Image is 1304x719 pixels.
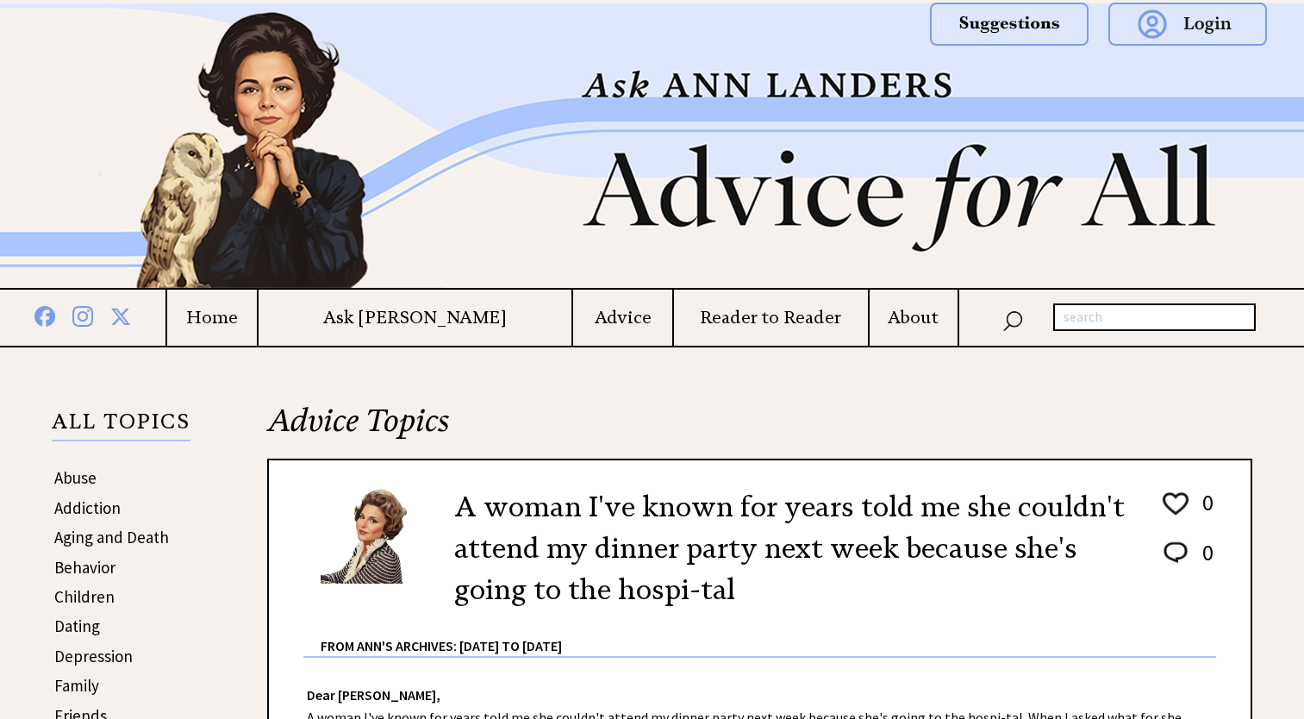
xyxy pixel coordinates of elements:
a: Home [167,307,257,328]
td: 0 [1194,488,1214,536]
img: heart_outline%201.png [1160,489,1191,519]
p: ALL TOPICS [52,412,190,441]
img: facebook%20blue.png [34,303,55,327]
img: header2b_v1.png [32,3,1273,288]
a: Advice [573,307,671,328]
a: Family [54,675,99,696]
a: About [870,307,958,328]
td: 0 [1194,538,1214,584]
img: search_nav.png [1002,307,1023,332]
a: Aging and Death [54,527,169,547]
h2: Advice Topics [267,400,1252,459]
a: Depression [54,646,133,666]
div: From Ann's Archives: [DATE] to [DATE] [321,610,1216,656]
img: x%20blue.png [110,303,131,327]
strong: Dear [PERSON_NAME], [307,686,440,703]
a: Children [54,586,115,607]
h2: A woman I've known for years told me she couldn't attend my dinner party next week because she's ... [454,486,1134,610]
a: Reader to Reader [674,307,868,328]
img: Ann6%20v2%20small.png [321,486,428,584]
a: Dating [54,616,100,636]
a: Behavior [54,557,115,578]
a: Abuse [54,467,97,488]
a: Ask [PERSON_NAME] [259,307,572,328]
img: login.png [1108,3,1267,46]
img: right_new2.png [1273,3,1282,288]
input: search [1053,303,1256,331]
img: suggestions.png [930,3,1089,46]
a: Addiction [54,497,121,518]
img: message_round%202.png [1160,539,1191,566]
img: instagram%20blue.png [72,303,93,327]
